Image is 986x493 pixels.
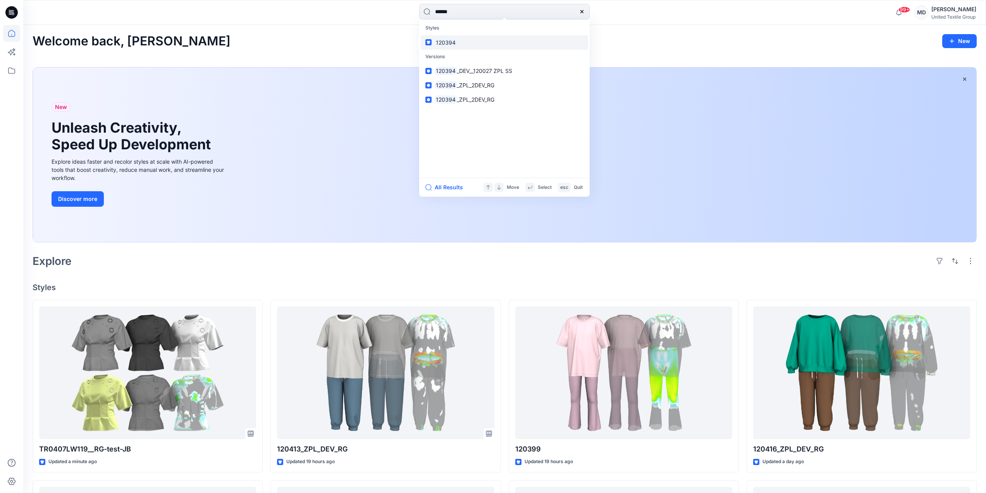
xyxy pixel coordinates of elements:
[515,306,732,439] a: 120399
[421,50,588,64] p: Versions
[898,7,910,13] span: 99+
[457,82,494,88] span: _ZPL_2DEV_RG
[52,119,214,153] h1: Unleash Creativity, Speed Up Development
[55,102,67,112] span: New
[421,21,588,35] p: Styles
[33,283,977,292] h4: Styles
[942,34,977,48] button: New
[435,95,457,104] mark: 120394
[48,458,97,466] p: Updated a minute ago
[457,67,512,74] span: _DEV__120027 ZPL SS
[931,14,976,20] div: United Textile Group
[33,255,72,267] h2: Explore
[286,458,335,466] p: Updated 19 hours ago
[421,92,588,107] a: 120394_ZPL_2DEV_RG
[425,183,468,192] button: All Results
[457,96,494,103] span: _ZPL_2DEV_RG
[753,444,970,455] p: 120416_ZPL_DEV_RG
[435,38,457,47] mark: 120394
[52,191,104,207] button: Discover more
[52,157,226,182] div: Explore ideas faster and recolor styles at scale with AI-powered tools that boost creativity, red...
[277,444,494,455] p: 120413_ZPL_DEV_RG
[538,183,552,192] p: Select
[515,444,732,455] p: 120399
[914,5,928,19] div: MD
[52,191,226,207] a: Discover more
[421,78,588,92] a: 120394_ZPL_2DEV_RG
[574,183,583,192] p: Quit
[525,458,573,466] p: Updated 19 hours ago
[421,64,588,78] a: 120394_DEV__120027 ZPL SS
[560,183,568,192] p: esc
[435,81,457,90] mark: 120394
[277,306,494,439] a: 120413_ZPL_DEV_RG
[435,66,457,75] mark: 120394
[39,306,256,439] a: TR0407LW119__RG-test-JB
[753,306,970,439] a: 120416_ZPL_DEV_RG
[762,458,804,466] p: Updated a day ago
[33,34,231,48] h2: Welcome back, [PERSON_NAME]
[39,444,256,455] p: TR0407LW119__RG-test-JB
[931,5,976,14] div: [PERSON_NAME]
[507,183,519,192] p: Move
[421,35,588,50] a: 120394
